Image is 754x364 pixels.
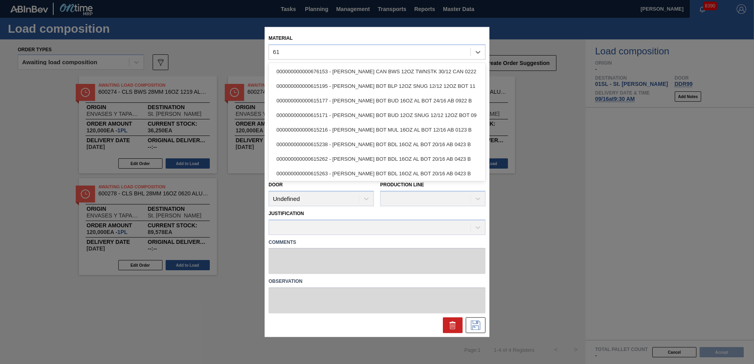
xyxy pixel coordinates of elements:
label: Material [269,35,293,41]
div: 000000000000615285 - [PERSON_NAME] BOT BDL 16OZ AL BOT 15/16 AB 0523 B [269,181,485,195]
div: 000000000000615171 - [PERSON_NAME] BOT BUD 12OZ SNUG 12/12 12OZ BOT 09 [269,108,485,123]
div: 000000000000615216 - [PERSON_NAME] BOT MUL 16OZ AL BOT 12/16 AB 0123 B [269,123,485,137]
div: 000000000000615177 - [PERSON_NAME] BOT BUD 16OZ AL BOT 24/16 AB 0922 B [269,93,485,108]
label: Justification [269,211,304,216]
div: 000000000000615262 - [PERSON_NAME] BOT BDL 16OZ AL BOT 20/16 AB 0423 B [269,152,485,166]
label: Production Line [380,182,424,188]
div: 000000000000676153 - [PERSON_NAME] CAN BWS 12OZ TWNSTK 30/12 CAN 0222 [269,64,485,79]
div: 000000000000615195 - [PERSON_NAME] BOT BLP 12OZ SNUG 12/12 12OZ BOT 11 [269,79,485,93]
label: Door [269,182,283,188]
div: 000000000000615263 - [PERSON_NAME] BOT BDL 16OZ AL BOT 20/16 AB 0423 B [269,166,485,181]
label: Observation [269,276,485,288]
label: Comments [269,237,485,248]
div: 000000000000615238 - [PERSON_NAME] BOT BDL 16OZ AL BOT 20/16 AB 0423 B [269,137,485,152]
div: Save Suggestion [466,318,485,333]
div: Delete Suggestion [443,318,463,333]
